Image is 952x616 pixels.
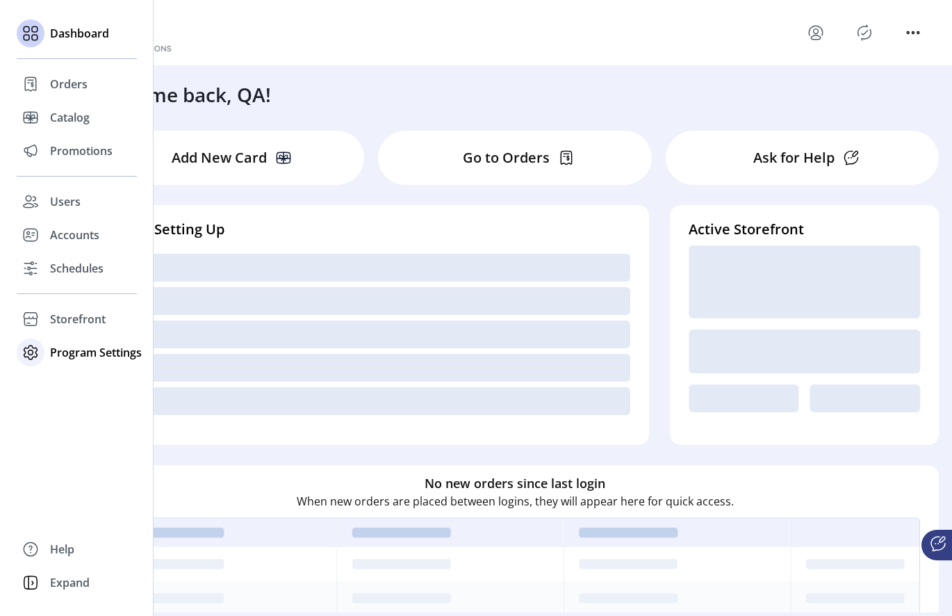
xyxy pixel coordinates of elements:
span: Storefront [50,311,106,327]
span: Dashboard [50,25,109,42]
span: Accounts [50,227,99,243]
p: Add New Card [172,147,267,168]
h4: Finish Setting Up [110,219,630,240]
span: Expand [50,574,90,591]
button: menu [805,22,827,44]
span: Help [50,541,74,558]
p: Ask for Help [753,147,835,168]
span: Orders [50,76,88,92]
span: Users [50,193,81,210]
p: When new orders are placed between logins, they will appear here for quick access. [297,493,734,510]
button: Publisher Panel [853,22,876,44]
h4: Active Storefront [689,219,920,240]
h3: Welcome back, QA! [92,80,271,109]
span: Program Settings [50,344,142,361]
h6: No new orders since last login [425,474,605,493]
span: Catalog [50,109,90,126]
button: menu [902,22,924,44]
p: Go to Orders [463,147,550,168]
span: Schedules [50,260,104,277]
span: Promotions [50,143,113,159]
